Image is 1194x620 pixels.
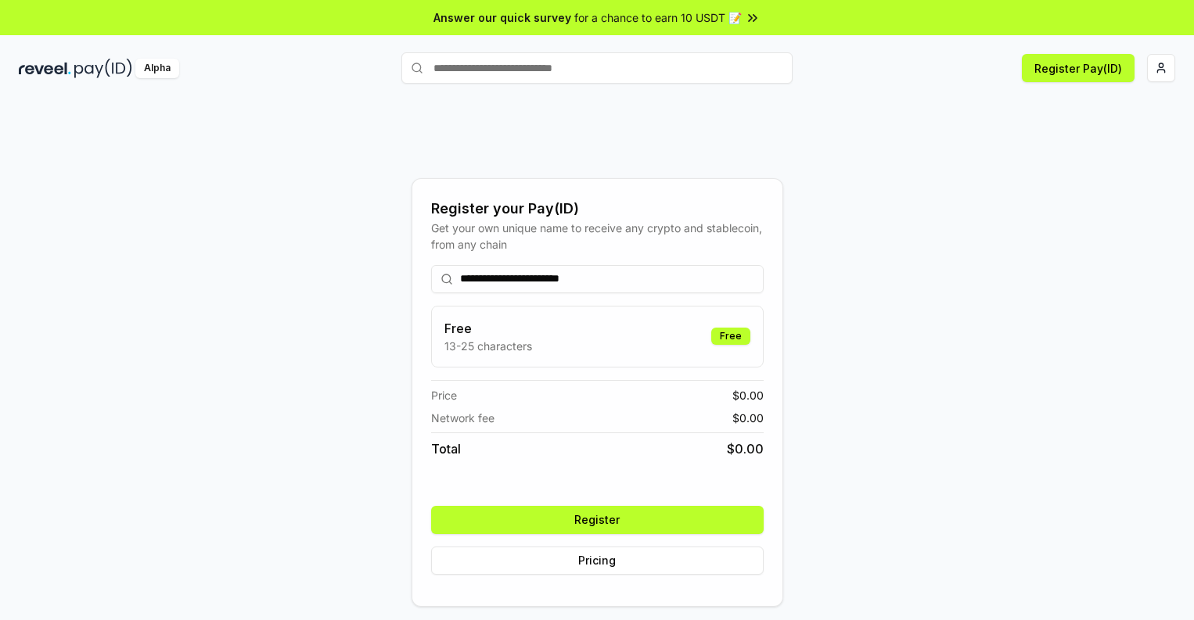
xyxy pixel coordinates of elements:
[444,319,532,338] h3: Free
[732,410,764,426] span: $ 0.00
[431,439,461,458] span: Total
[433,9,571,26] span: Answer our quick survey
[431,410,495,426] span: Network fee
[431,387,457,403] span: Price
[1022,54,1135,82] button: Register Pay(ID)
[431,198,764,220] div: Register your Pay(ID)
[444,338,532,354] p: 13-25 characters
[74,59,132,78] img: pay_id
[727,439,764,458] span: $ 0.00
[711,328,750,345] div: Free
[732,387,764,403] span: $ 0.00
[431,506,764,534] button: Register
[431,220,764,253] div: Get your own unique name to receive any crypto and stablecoin, from any chain
[574,9,742,26] span: for a chance to earn 10 USDT 📝
[135,59,179,78] div: Alpha
[19,59,71,78] img: reveel_dark
[431,547,764,575] button: Pricing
